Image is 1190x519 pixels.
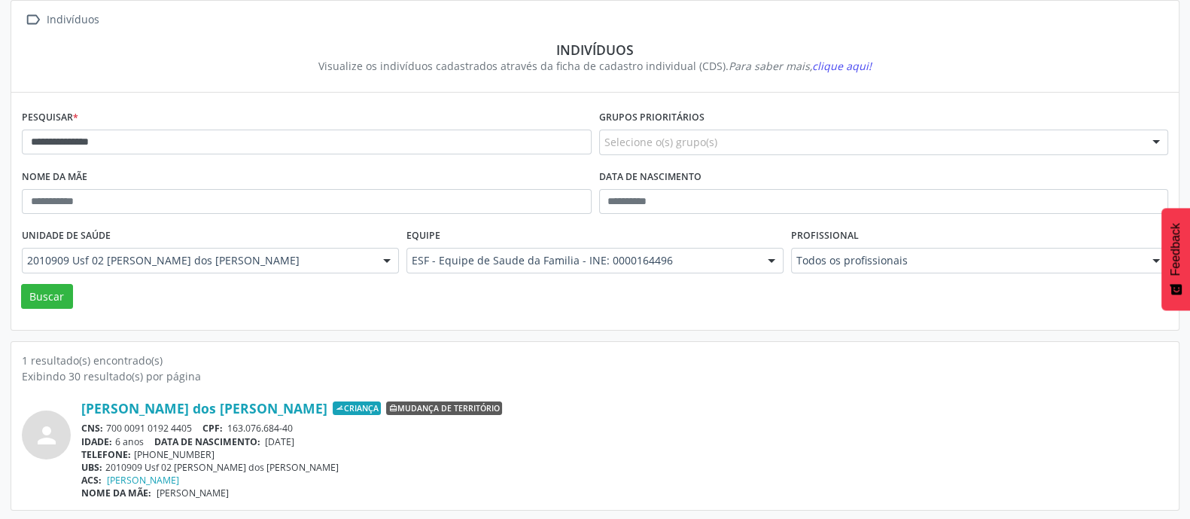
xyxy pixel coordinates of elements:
label: Nome da mãe [22,166,87,189]
div: 6 anos [81,435,1168,448]
span: ESF - Equipe de Saude da Familia - INE: 0000164496 [412,253,753,268]
a:  Indivíduos [22,9,102,31]
span: ACS: [81,474,102,487]
span: 2010909 Usf 02 [PERSON_NAME] dos [PERSON_NAME] [27,253,368,268]
div: Visualize os indivíduos cadastrados através da ficha de cadastro individual (CDS). [32,58,1158,74]
label: Pesquisar [22,106,78,130]
div: Indivíduos [32,41,1158,58]
span: 163.076.684-40 [227,422,293,435]
button: Buscar [21,284,73,310]
div: 700 0091 0192 4405 [81,422,1168,435]
div: 1 resultado(s) encontrado(s) [22,353,1168,368]
div: [PHONE_NUMBER] [81,448,1168,461]
div: 2010909 Usf 02 [PERSON_NAME] dos [PERSON_NAME] [81,461,1168,474]
span: TELEFONE: [81,448,131,461]
span: Criança [333,401,381,415]
label: Profissional [791,224,859,248]
span: Todos os profissionais [796,253,1137,268]
span: NOME DA MÃE: [81,487,151,499]
span: Selecione o(s) grupo(s) [604,134,717,150]
label: Data de nascimento [599,166,702,189]
span: IDADE: [81,435,112,448]
span: CNS: [81,422,103,435]
i: person [33,422,60,449]
span: [DATE] [265,435,294,448]
label: Equipe [406,224,440,248]
a: [PERSON_NAME] [107,474,179,487]
i:  [22,9,44,31]
i: Para saber mais, [729,59,872,73]
div: Indivíduos [44,9,102,31]
span: [PERSON_NAME] [157,487,229,499]
span: DATA DE NASCIMENTO: [154,435,260,448]
a: [PERSON_NAME] dos [PERSON_NAME] [81,400,327,417]
span: UBS: [81,461,102,474]
span: Feedback [1169,223,1182,276]
button: Feedback - Mostrar pesquisa [1161,208,1190,310]
span: clique aqui! [812,59,872,73]
span: Mudança de território [386,401,502,415]
label: Unidade de saúde [22,224,111,248]
div: Exibindo 30 resultado(s) por página [22,368,1168,384]
span: CPF: [202,422,223,435]
label: Grupos prioritários [599,106,705,130]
